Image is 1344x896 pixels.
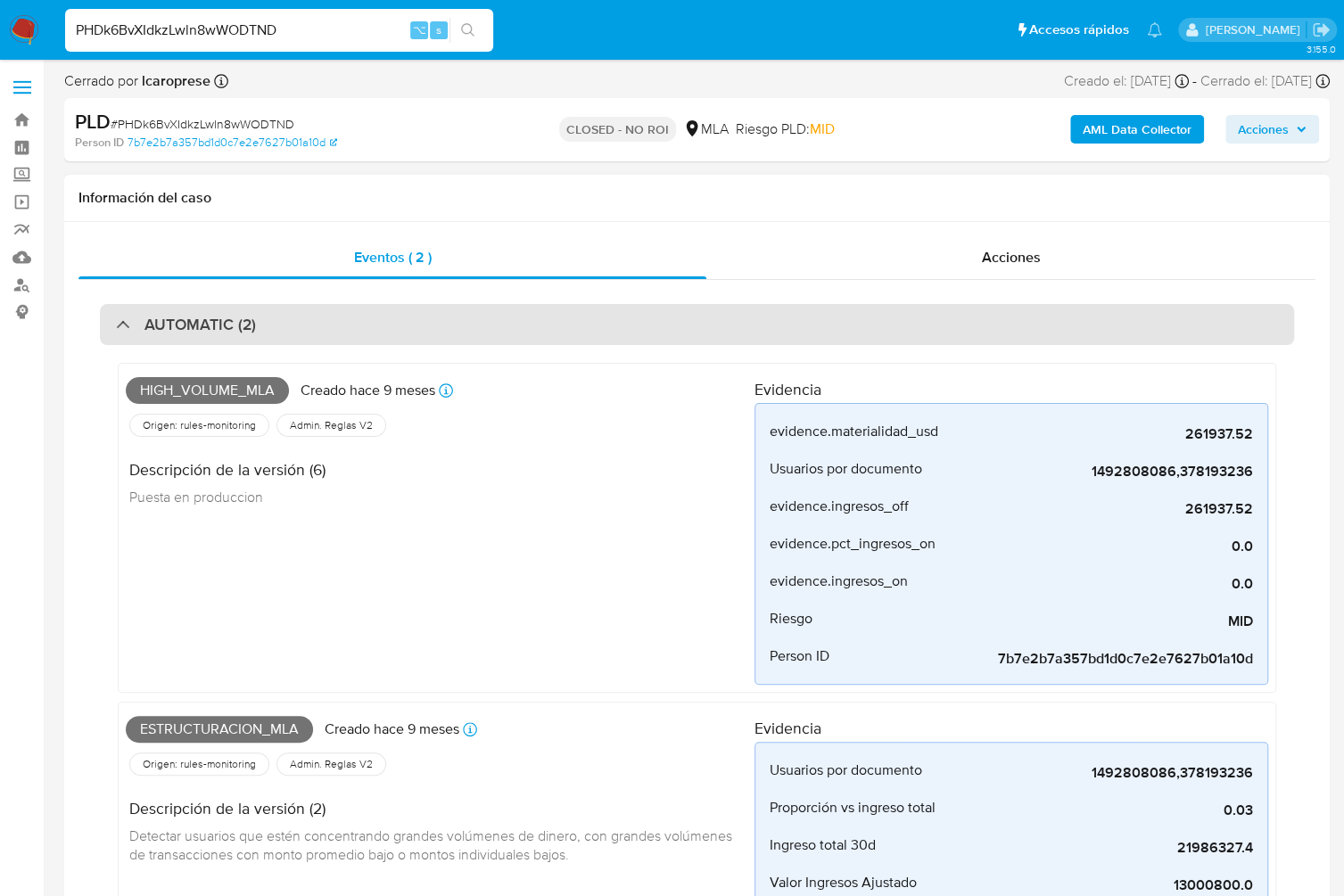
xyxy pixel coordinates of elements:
[770,572,908,590] span: evidence.ingresos_on
[1225,115,1319,144] button: Acciones
[985,612,1253,630] span: MID
[111,115,294,133] span: # PHDk6BvXIdkzLwln8wWODTND
[126,377,289,404] span: High_volume_mla
[436,21,441,38] span: s
[65,19,493,42] input: Buscar usuario o caso...
[288,418,375,432] span: Admin. Reglas V2
[75,135,124,151] b: Person ID
[683,119,729,139] div: MLA
[985,839,1253,857] span: 21986327.4
[754,380,1268,399] h4: Evidencia
[770,460,922,478] span: Usuarios por documento
[1029,21,1129,39] span: Accesos rápidos
[810,119,835,139] span: MID
[129,826,736,865] span: Detectar usuarios que estén concentrando grandes volúmenes de dinero, con grandes volúmenes de tr...
[100,304,1294,345] div: AUTOMATIC (2)
[1147,22,1162,37] a: Notificaciones
[325,719,459,739] p: Creado hace 9 meses
[1200,71,1330,91] div: Cerrado el: [DATE]
[985,650,1253,668] span: 7b7e2b7a357bd1d0c7e2e7627b01a10d
[770,761,922,779] span: Usuarios por documento
[128,135,337,151] a: 7b7e2b7a357bd1d0c7e2e7627b01a10d
[985,425,1253,443] span: 261937.52
[301,381,435,400] p: Creado hace 9 meses
[736,119,835,139] span: Riesgo PLD:
[412,21,425,38] span: ⌥
[129,460,326,480] h4: Descripción de la versión (6)
[770,799,936,817] span: Proporción vs ingreso total
[985,538,1253,555] span: 0.0
[1070,115,1204,144] button: AML Data Collector
[985,876,1253,894] span: 13000800.0
[144,315,256,334] h3: AUTOMATIC (2)
[75,107,111,136] b: PLD
[754,719,1268,738] h4: Evidencia
[1312,21,1331,39] a: Salir
[985,463,1253,481] span: 1492808086,378193236
[449,18,486,43] button: search-icon
[1083,115,1191,144] b: AML Data Collector
[985,500,1253,518] span: 261937.52
[985,764,1253,782] span: 1492808086,378193236
[1238,115,1289,144] span: Acciones
[559,117,676,142] p: CLOSED - NO ROI
[129,799,740,818] h4: Descripción de la versión (2)
[770,610,812,628] span: Riesgo
[985,801,1253,819] span: 0.03
[770,874,917,892] span: Valor Ingresos Ajustado
[1064,71,1189,91] div: Creado el: [DATE]
[138,70,210,91] b: lcaroprese
[1192,71,1197,91] span: -
[985,575,1253,593] span: 0.0
[141,418,258,432] span: Origen: rules-monitoring
[78,189,1315,207] h1: Información del caso
[770,423,938,440] span: evidence.materialidad_usd
[1205,21,1306,38] p: jessica.fukman@mercadolibre.com
[129,487,263,506] span: Puesta en produccion
[770,647,829,665] span: Person ID
[770,535,936,553] span: evidence.pct_ingresos_on
[354,247,432,267] span: Eventos ( 2 )
[288,757,375,771] span: Admin. Reglas V2
[126,716,313,743] span: Estructuracion_mla
[770,497,909,515] span: evidence.ingresos_off
[64,71,210,91] span: Cerrado por
[141,757,258,771] span: Origen: rules-monitoring
[770,836,876,854] span: Ingreso total 30d
[982,247,1041,267] span: Acciones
